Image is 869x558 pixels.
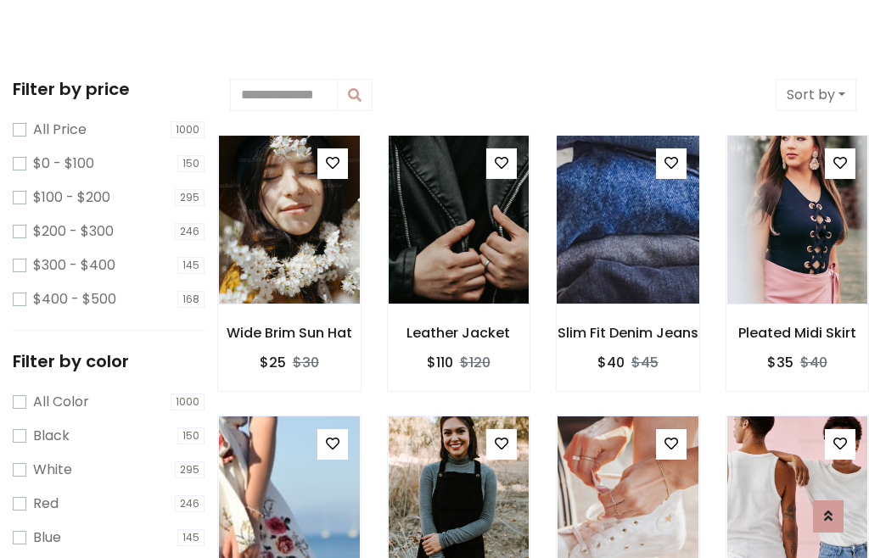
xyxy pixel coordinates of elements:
label: Blue [33,527,61,548]
span: 145 [177,529,205,546]
span: 168 [177,291,205,308]
label: White [33,460,72,480]
del: $40 [800,353,827,372]
h6: $25 [260,354,286,371]
h6: $110 [427,354,453,371]
label: $100 - $200 [33,187,110,208]
h5: Filter by color [13,351,205,371]
span: 145 [177,257,205,274]
label: $200 - $300 [33,221,114,242]
del: $45 [631,353,659,372]
del: $120 [460,353,491,372]
span: 295 [175,461,205,478]
span: 246 [175,223,205,240]
h5: Filter by price [13,79,205,99]
span: 1000 [171,121,205,138]
h6: Wide Brim Sun Hat [218,325,361,341]
button: Sort by [776,79,856,111]
span: 295 [175,189,205,206]
label: Black [33,426,70,446]
label: $300 - $400 [33,255,115,276]
span: 150 [177,155,205,172]
del: $30 [293,353,319,372]
h6: $35 [767,354,793,371]
h6: $40 [597,354,625,371]
span: 1000 [171,393,205,410]
label: All Price [33,120,87,140]
label: Red [33,494,59,514]
span: 246 [175,495,205,512]
h6: Leather Jacket [388,325,530,341]
span: 150 [177,427,205,444]
h6: Pleated Midi Skirt [726,325,869,341]
h6: Slim Fit Denim Jeans [557,325,699,341]
label: $0 - $100 [33,153,94,174]
label: All Color [33,392,89,412]
label: $400 - $500 [33,289,116,310]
